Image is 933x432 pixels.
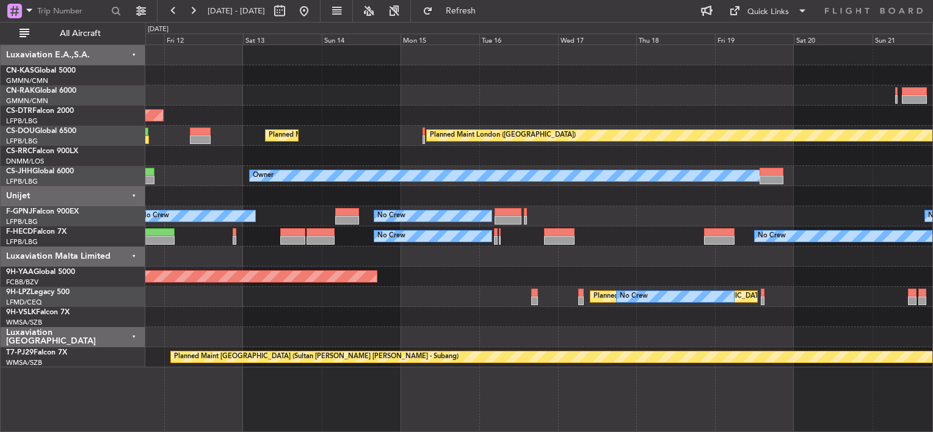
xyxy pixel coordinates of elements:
span: F-GPNJ [6,208,32,215]
a: F-HECDFalcon 7X [6,228,67,236]
div: Sat 20 [794,34,873,45]
span: CS-RRC [6,148,32,155]
span: CS-DTR [6,107,32,115]
div: Planned Maint London ([GEOGRAPHIC_DATA]) [430,126,576,145]
div: No Crew [620,287,648,306]
div: Tue 16 [479,34,558,45]
div: Planned Maint [GEOGRAPHIC_DATA] (Sultan [PERSON_NAME] [PERSON_NAME] - Subang) [174,348,459,366]
a: T7-PJ29Falcon 7X [6,349,67,356]
div: Sat 13 [243,34,322,45]
div: Fri 12 [164,34,243,45]
a: WMSA/SZB [6,318,42,327]
a: LFPB/LBG [6,217,38,226]
span: T7-PJ29 [6,349,34,356]
span: All Aircraft [32,29,129,38]
a: GMMN/CMN [6,76,48,85]
div: Planned Maint [GEOGRAPHIC_DATA] ([GEOGRAPHIC_DATA]) [269,126,461,145]
a: LFMD/CEQ [6,298,42,307]
span: CN-KAS [6,67,34,74]
div: [DATE] [148,24,169,35]
a: DNMM/LOS [6,157,44,166]
div: Mon 15 [401,34,479,45]
div: Fri 19 [715,34,794,45]
span: 9H-YAA [6,268,34,276]
div: No Crew [377,207,405,225]
a: GMMN/CMN [6,96,48,106]
div: No Crew [377,227,405,245]
div: Sun 14 [322,34,401,45]
span: F-HECD [6,228,33,236]
div: Thu 18 [636,34,715,45]
a: CS-DTRFalcon 2000 [6,107,74,115]
a: 9H-LPZLegacy 500 [6,289,70,296]
a: LFPB/LBG [6,237,38,247]
span: CN-RAK [6,87,35,95]
span: CS-JHH [6,168,32,175]
a: 9H-YAAGlobal 5000 [6,268,75,276]
a: LFPB/LBG [6,137,38,146]
a: F-GPNJFalcon 900EX [6,208,79,215]
div: Planned [GEOGRAPHIC_DATA] ([GEOGRAPHIC_DATA]) [594,287,766,306]
span: [DATE] - [DATE] [208,5,265,16]
a: WMSA/SZB [6,358,42,367]
a: CS-DOUGlobal 6500 [6,128,76,135]
div: No Crew [758,227,786,245]
a: FCBB/BZV [6,278,38,287]
input: Trip Number [37,2,107,20]
div: No Crew [141,207,169,225]
a: 9H-VSLKFalcon 7X [6,309,70,316]
a: CS-RRCFalcon 900LX [6,148,78,155]
a: CS-JHHGlobal 6000 [6,168,74,175]
span: 9H-LPZ [6,289,31,296]
button: Quick Links [723,1,813,21]
div: Quick Links [747,6,789,18]
button: Refresh [417,1,490,21]
span: 9H-VSLK [6,309,36,316]
a: CN-KASGlobal 5000 [6,67,76,74]
button: All Aircraft [13,24,133,43]
div: Owner [253,167,274,185]
a: LFPB/LBG [6,117,38,126]
span: CS-DOU [6,128,35,135]
span: Refresh [435,7,487,15]
div: Wed 17 [558,34,637,45]
a: CN-RAKGlobal 6000 [6,87,76,95]
a: LFPB/LBG [6,177,38,186]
